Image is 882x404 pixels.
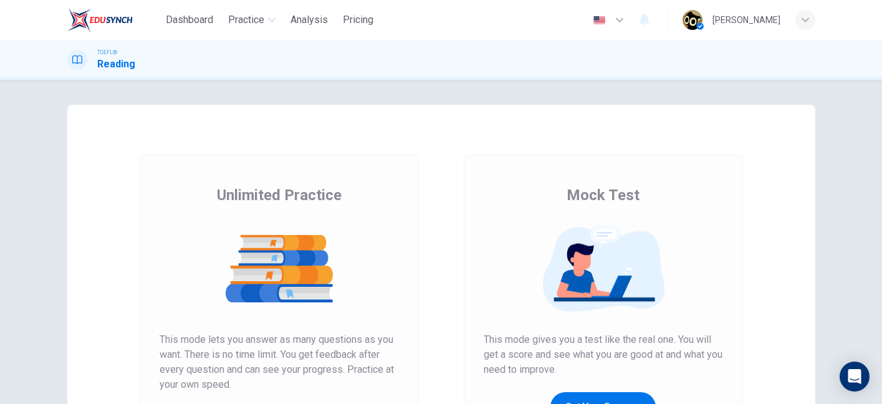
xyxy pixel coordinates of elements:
[338,9,378,31] button: Pricing
[97,48,117,57] span: TOEFL®
[285,9,333,31] button: Analysis
[712,12,780,27] div: [PERSON_NAME]
[166,12,213,27] span: Dashboard
[343,12,373,27] span: Pricing
[160,332,399,392] span: This mode lets you answer as many questions as you want. There is no time limit. You get feedback...
[217,185,342,205] span: Unlimited Practice
[592,16,607,25] img: en
[223,9,280,31] button: Practice
[228,12,264,27] span: Practice
[567,185,640,205] span: Mock Test
[290,12,328,27] span: Analysis
[97,57,135,72] h1: Reading
[484,332,723,377] span: This mode gives you a test like the real one. You will get a score and see what you are good at a...
[840,362,870,392] div: Open Intercom Messenger
[67,7,133,32] img: EduSynch logo
[683,10,702,30] img: Profile picture
[67,7,161,32] a: EduSynch logo
[161,9,218,31] button: Dashboard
